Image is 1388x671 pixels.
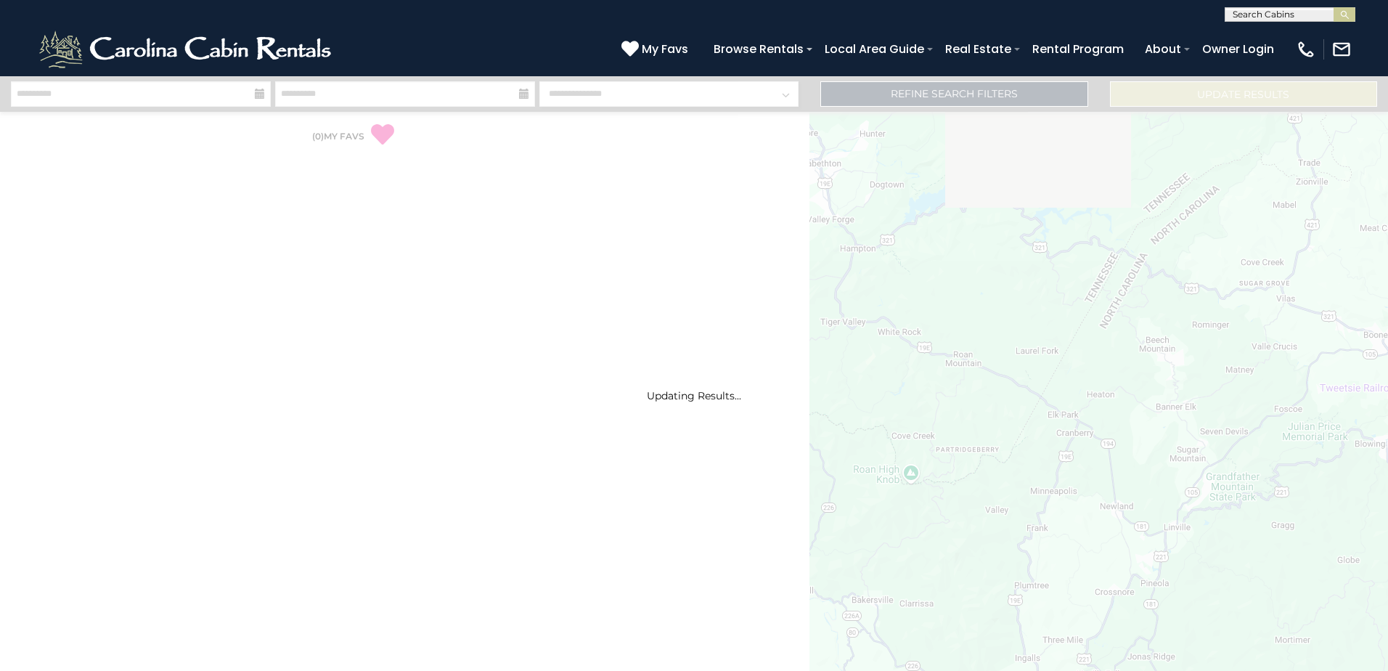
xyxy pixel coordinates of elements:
[1331,39,1352,60] img: mail-regular-white.png
[938,36,1018,62] a: Real Estate
[706,36,811,62] a: Browse Rentals
[1296,39,1316,60] img: phone-regular-white.png
[642,40,688,58] span: My Favs
[1195,36,1281,62] a: Owner Login
[817,36,931,62] a: Local Area Guide
[621,40,692,59] a: My Favs
[36,28,338,71] img: White-1-2.png
[1138,36,1188,62] a: About
[1025,36,1131,62] a: Rental Program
